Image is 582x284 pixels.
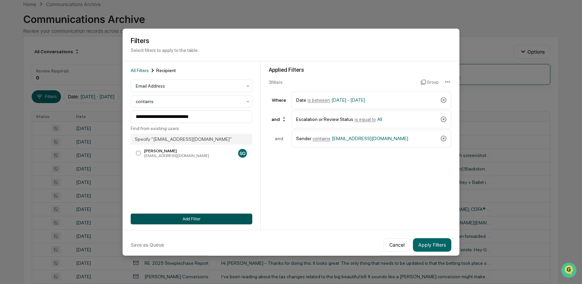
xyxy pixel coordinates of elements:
[377,117,382,122] span: All
[131,134,252,145] div: Specify " [EMAIL_ADDRESS][DOMAIN_NAME] "
[144,149,235,153] div: [PERSON_NAME]
[47,114,82,119] a: Powered byPylon
[331,97,365,103] span: [DATE] - [DATE]
[421,76,439,87] button: Group
[131,67,149,73] span: All Filters
[296,113,438,125] div: Escalation or Review Status
[23,52,110,58] div: Start new chat
[296,94,438,106] div: Date
[238,149,247,158] div: SO
[115,54,123,62] button: Start new chat
[131,238,164,251] button: Save as Queue
[296,132,438,144] div: Sender
[49,86,54,91] div: 🗄️
[67,114,82,119] span: Pylon
[131,36,451,44] h2: Filters
[413,238,451,251] button: Apply Filters
[269,114,289,125] div: and
[56,85,84,92] span: Attestations
[269,79,415,85] div: 3 filter s
[46,82,86,94] a: 🗄️Attestations
[23,58,85,64] div: We're available if you need us!
[313,136,330,141] span: contains
[269,136,289,141] div: and
[13,85,43,92] span: Preclearance
[7,52,19,64] img: 1746055101610-c473b297-6a78-478c-a979-82029cc54cd1
[131,126,252,131] div: Find from existing users
[7,98,12,104] div: 🔎
[4,82,46,94] a: 🖐️Preclearance
[384,238,410,251] button: Cancel
[144,153,235,158] div: [EMAIL_ADDRESS][DOMAIN_NAME]
[7,14,123,25] p: How can we help?
[269,66,451,73] div: Applied Filters
[355,117,376,122] span: is equal to
[156,67,176,73] span: Recipient
[136,151,140,155] input: [PERSON_NAME][EMAIL_ADDRESS][DOMAIN_NAME]SO
[13,98,42,104] span: Data Lookup
[560,262,579,280] iframe: Open customer support
[269,97,289,103] div: Where
[131,47,451,53] p: Select filters to apply to the table.
[131,213,252,224] button: Add Filter
[308,97,330,103] span: is between
[332,136,408,141] span: [EMAIL_ADDRESS][DOMAIN_NAME]
[4,95,45,107] a: 🔎Data Lookup
[7,86,12,91] div: 🖐️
